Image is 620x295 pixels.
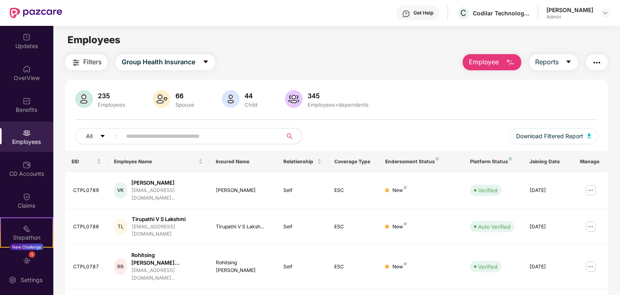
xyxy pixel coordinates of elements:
div: [EMAIL_ADDRESS][DOMAIN_NAME]... [131,267,203,282]
div: [PERSON_NAME] [131,179,203,187]
button: Filters [65,54,108,70]
th: Insured Name [209,151,277,173]
th: Joining Date [523,151,574,173]
th: EID [65,151,108,173]
div: Settings [18,276,45,284]
span: EID [72,158,95,165]
img: svg+xml;base64,PHN2ZyB4bWxucz0iaHR0cDovL3d3dy53My5vcmcvMjAwMC9zdmciIHdpZHRoPSIyMSIgaGVpZ2h0PSIyMC... [23,225,31,233]
img: svg+xml;base64,PHN2ZyB4bWxucz0iaHR0cDovL3d3dy53My5vcmcvMjAwMC9zdmciIHhtbG5zOnhsaW5rPSJodHRwOi8vd3... [153,90,171,108]
button: Download Filtered Report [510,128,598,144]
th: Coverage Type [328,151,379,173]
button: Allcaret-down [75,128,124,144]
img: svg+xml;base64,PHN2ZyBpZD0iQ2xhaW0iIHhtbG5zPSJodHRwOi8vd3d3LnczLm9yZy8yMDAwL3N2ZyIgd2lkdGg9IjIwIi... [23,193,31,201]
img: svg+xml;base64,PHN2ZyBpZD0iSGVscC0zMngzMiIgeG1sbnM9Imh0dHA6Ly93d3cudzMub3JnLzIwMDAvc3ZnIiB3aWR0aD... [402,10,410,18]
th: Employee Name [108,151,209,173]
div: Employees+dependents [306,101,370,108]
div: Codilar Technologies Private Limited [473,9,529,17]
th: Manage [574,151,608,173]
img: svg+xml;base64,PHN2ZyBpZD0iQ0RfQWNjb3VudHMiIGRhdGEtbmFtZT0iQ0QgQWNjb3VudHMiIHhtbG5zPSJodHRwOi8vd3... [23,161,31,169]
th: Relationship [277,151,328,173]
div: Child [243,101,259,108]
div: [DATE] [529,263,567,271]
div: Get Help [413,10,433,16]
span: Employee [469,57,499,67]
img: svg+xml;base64,PHN2ZyBpZD0iVXBkYXRlZCIgeG1sbnM9Imh0dHA6Ly93d3cudzMub3JnLzIwMDAvc3ZnIiB3aWR0aD0iMj... [23,33,31,41]
button: Employee [463,54,521,70]
img: svg+xml;base64,PHN2ZyBpZD0iRW1wbG95ZWVzIiB4bWxucz0iaHR0cDovL3d3dy53My5vcmcvMjAwMC9zdmciIHdpZHRoPS... [23,129,31,137]
div: [DATE] [529,187,567,194]
img: svg+xml;base64,PHN2ZyB4bWxucz0iaHR0cDovL3d3dy53My5vcmcvMjAwMC9zdmciIHdpZHRoPSI4IiBoZWlnaHQ9IjgiIH... [404,186,407,189]
div: Admin [546,14,593,20]
div: TL [114,219,128,235]
img: New Pazcare Logo [10,8,62,18]
div: [DATE] [529,223,567,231]
div: Employees [96,101,127,108]
div: Verified [478,263,498,271]
div: 44 [243,92,259,100]
div: Stepathon [1,234,53,242]
div: VK [114,182,127,198]
span: Reports [536,57,559,67]
img: svg+xml;base64,PHN2ZyBpZD0iRHJvcGRvd24tMzJ4MzIiIHhtbG5zPSJodHRwOi8vd3d3LnczLm9yZy8yMDAwL3N2ZyIgd2... [602,10,609,16]
span: Group Health Insurance [122,57,195,67]
div: ESC [335,263,373,271]
img: svg+xml;base64,PHN2ZyBpZD0iSG9tZSIgeG1sbnM9Imh0dHA6Ly93d3cudzMub3JnLzIwMDAvc3ZnIiB3aWR0aD0iMjAiIG... [23,65,31,73]
img: svg+xml;base64,PHN2ZyB4bWxucz0iaHR0cDovL3d3dy53My5vcmcvMjAwMC9zdmciIHdpZHRoPSI4IiBoZWlnaHQ9IjgiIH... [404,262,407,265]
img: manageButton [584,220,597,233]
span: Relationship [284,158,316,165]
img: svg+xml;base64,PHN2ZyB4bWxucz0iaHR0cDovL3d3dy53My5vcmcvMjAwMC9zdmciIHdpZHRoPSI4IiBoZWlnaHQ9IjgiIH... [436,157,439,160]
div: Rohitsing [PERSON_NAME]... [131,251,203,267]
div: Self [284,223,322,231]
img: svg+xml;base64,PHN2ZyB4bWxucz0iaHR0cDovL3d3dy53My5vcmcvMjAwMC9zdmciIHhtbG5zOnhsaW5rPSJodHRwOi8vd3... [587,133,591,138]
div: ESC [335,223,373,231]
div: Tirupathi V S Laksh... [216,223,271,231]
div: RR [114,259,127,275]
button: search [282,128,302,144]
img: svg+xml;base64,PHN2ZyB4bWxucz0iaHR0cDovL3d3dy53My5vcmcvMjAwMC9zdmciIHhtbG5zOnhsaW5rPSJodHRwOi8vd3... [506,58,515,67]
span: Filters [83,57,101,67]
div: [PERSON_NAME] [546,6,593,14]
img: svg+xml;base64,PHN2ZyB4bWxucz0iaHR0cDovL3d3dy53My5vcmcvMjAwMC9zdmciIHhtbG5zOnhsaW5rPSJodHRwOi8vd3... [222,90,240,108]
div: New Challenge [10,244,44,250]
span: Download Filtered Report [516,132,583,141]
div: CTPL0789 [73,187,101,194]
div: New [392,187,407,194]
span: caret-down [202,59,209,66]
div: ESC [335,187,373,194]
button: Group Health Insurancecaret-down [116,54,215,70]
img: manageButton [584,260,597,273]
div: Rohitsing [PERSON_NAME] [216,259,271,274]
img: svg+xml;base64,PHN2ZyB4bWxucz0iaHR0cDovL3d3dy53My5vcmcvMjAwMC9zdmciIHhtbG5zOnhsaW5rPSJodHRwOi8vd3... [285,90,303,108]
span: search [282,133,297,139]
img: svg+xml;base64,PHN2ZyB4bWxucz0iaHR0cDovL3d3dy53My5vcmcvMjAwMC9zdmciIHdpZHRoPSIyNCIgaGVpZ2h0PSIyNC... [592,58,602,67]
span: Employees [67,34,120,46]
div: Tirupathi V S Lakshmi [132,215,203,223]
img: svg+xml;base64,PHN2ZyB4bWxucz0iaHR0cDovL3d3dy53My5vcmcvMjAwMC9zdmciIHdpZHRoPSI4IiBoZWlnaHQ9IjgiIH... [404,222,407,225]
div: Self [284,187,322,194]
div: 345 [306,92,370,100]
span: All [86,132,93,141]
div: Spouse [174,101,196,108]
div: Verified [478,186,498,194]
span: Employee Name [114,158,197,165]
img: svg+xml;base64,PHN2ZyB4bWxucz0iaHR0cDovL3d3dy53My5vcmcvMjAwMC9zdmciIHdpZHRoPSIyNCIgaGVpZ2h0PSIyNC... [71,58,81,67]
img: svg+xml;base64,PHN2ZyBpZD0iRW5kb3JzZW1lbnRzIiB4bWxucz0iaHR0cDovL3d3dy53My5vcmcvMjAwMC9zdmciIHdpZH... [23,257,31,265]
div: CTPL0787 [73,263,101,271]
span: caret-down [565,59,572,66]
img: svg+xml;base64,PHN2ZyBpZD0iU2V0dGluZy0yMHgyMCIgeG1sbnM9Imh0dHA6Ly93d3cudzMub3JnLzIwMDAvc3ZnIiB3aW... [8,276,17,284]
div: 235 [96,92,127,100]
div: [EMAIL_ADDRESS][DOMAIN_NAME] [132,223,203,238]
div: Auto Verified [478,223,510,231]
button: Reportscaret-down [529,54,578,70]
div: [EMAIL_ADDRESS][DOMAIN_NAME]... [131,187,203,202]
img: svg+xml;base64,PHN2ZyB4bWxucz0iaHR0cDovL3d3dy53My5vcmcvMjAwMC9zdmciIHdpZHRoPSI4IiBoZWlnaHQ9IjgiIH... [509,157,512,160]
span: C [460,8,466,18]
img: svg+xml;base64,PHN2ZyBpZD0iQmVuZWZpdHMiIHhtbG5zPSJodHRwOi8vd3d3LnczLm9yZy8yMDAwL3N2ZyIgd2lkdGg9Ij... [23,97,31,105]
div: Platform Status [470,158,517,165]
div: Self [284,263,322,271]
img: manageButton [584,184,597,197]
div: New [392,263,407,271]
div: 1 [29,251,35,258]
div: [PERSON_NAME] [216,187,271,194]
div: CTPL0788 [73,223,101,231]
